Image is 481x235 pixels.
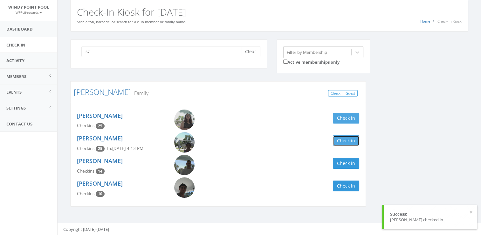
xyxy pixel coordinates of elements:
[174,177,195,198] img: Kenton_Szekely.png
[328,90,358,97] a: Check In Guest
[77,19,186,24] small: Scan a fob, barcode, or search for a club member or family name.
[16,10,42,15] small: WPPLifeguards
[77,168,96,174] span: Checkins:
[77,180,123,187] a: [PERSON_NAME]
[16,9,42,15] a: WPPLifeguards
[241,46,260,57] button: Clear
[6,74,26,79] span: Members
[74,87,131,97] a: [PERSON_NAME]
[96,191,105,197] span: Checkin count
[96,146,105,152] span: Checkin count
[333,113,359,124] button: Check in
[390,217,471,223] div: [PERSON_NAME] checked in.
[77,7,462,17] h2: Check-In Kiosk for [DATE]
[437,19,462,24] span: Check-In Kiosk
[174,155,195,175] img: Joe_Szekely.png
[283,58,340,65] label: Active memberships only
[77,123,96,128] span: Checkins:
[77,191,96,196] span: Checkins:
[131,89,148,96] small: Family
[6,121,32,127] span: Contact Us
[6,105,26,111] span: Settings
[96,123,105,129] span: Checkin count
[8,4,49,10] span: Windy Point Pool
[77,157,123,165] a: [PERSON_NAME]
[287,49,327,55] div: Filter by Membership
[420,19,430,24] a: Home
[96,168,105,174] span: Checkin count
[107,146,143,151] span: In: [DATE] 4:13 PM
[174,132,195,153] img: Gioia_Szekely.png
[333,181,359,191] button: Check in
[77,146,96,151] span: Checkins:
[390,211,471,217] div: Success!
[469,209,473,216] button: ×
[333,158,359,169] button: Check in
[6,89,22,95] span: Events
[77,134,123,142] a: [PERSON_NAME]
[283,60,287,64] input: Active memberships only
[333,135,359,146] button: Check in
[174,110,195,130] img: Andrea_Szekely.png
[77,112,123,119] a: [PERSON_NAME]
[81,46,246,57] input: Search a name to check in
